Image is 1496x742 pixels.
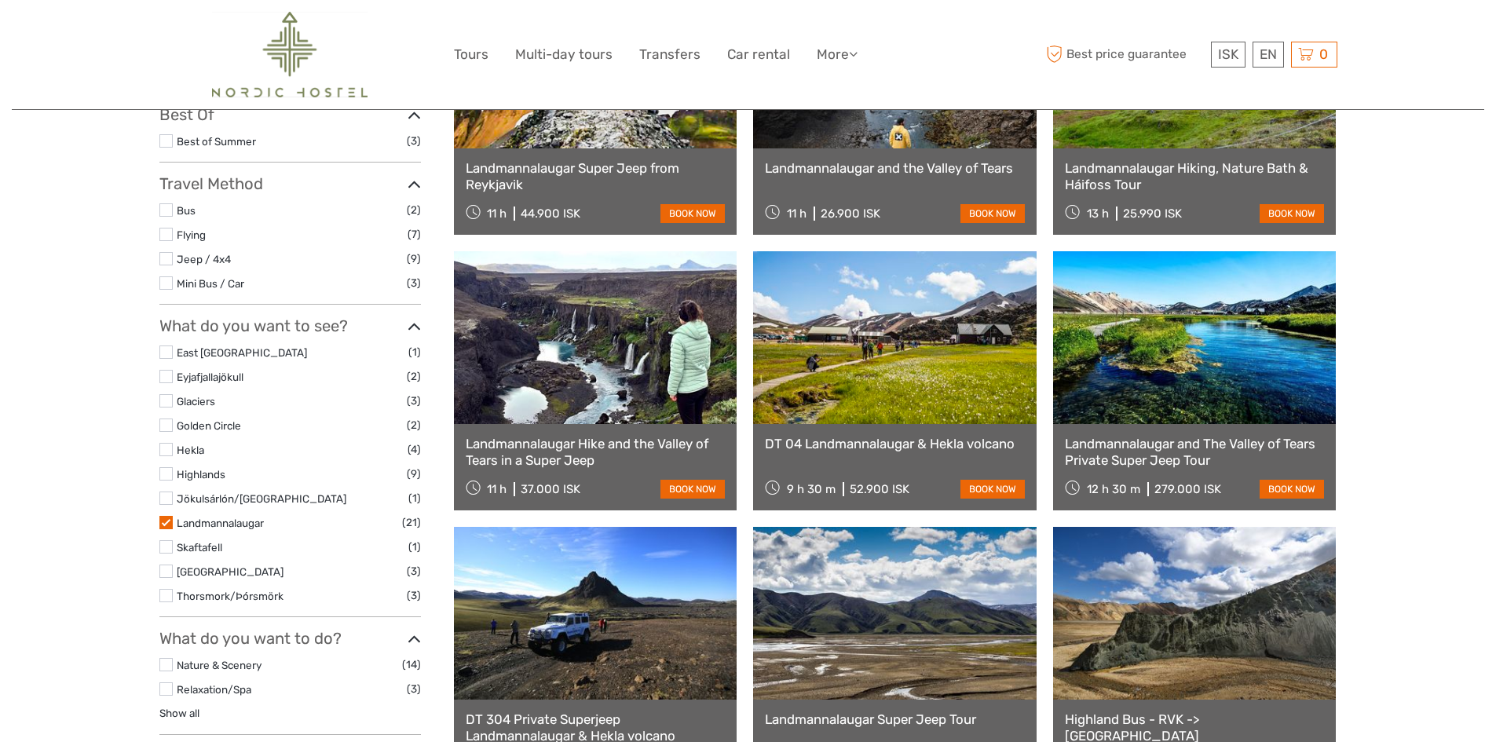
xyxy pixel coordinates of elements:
[177,395,215,408] a: Glaciers
[159,707,199,719] a: Show all
[408,538,421,556] span: (1)
[787,482,836,496] span: 9 h 30 m
[1065,436,1325,468] a: Landmannalaugar and The Valley of Tears Private Super Jeep Tour
[159,105,421,124] h3: Best Of
[177,444,204,456] a: Hekla
[407,250,421,268] span: (9)
[177,228,206,241] a: Flying
[821,207,880,221] div: 26.900 ISK
[1043,42,1207,68] span: Best price guarantee
[177,492,346,505] a: Jökulsárlón/[GEOGRAPHIC_DATA]
[177,346,307,359] a: East [GEOGRAPHIC_DATA]
[454,43,488,66] a: Tours
[177,468,225,481] a: Highlands
[177,419,241,432] a: Golden Circle
[407,367,421,386] span: (2)
[466,436,726,468] a: Landmannalaugar Hike and the Valley of Tears in a Super Jeep
[177,683,251,696] a: Relaxation/Spa
[1253,42,1284,68] div: EN
[408,225,421,243] span: (7)
[177,371,243,383] a: Eyjafjallajökull
[181,24,199,43] button: Open LiveChat chat widget
[177,541,222,554] a: Skaftafell
[407,392,421,410] span: (3)
[159,174,421,193] h3: Travel Method
[212,12,368,97] img: 2454-61f15230-a6bf-4303-aa34-adabcbdb58c5_logo_big.png
[22,27,177,40] p: We're away right now. Please check back later!
[850,482,909,496] div: 52.900 ISK
[407,587,421,605] span: (3)
[408,343,421,361] span: (1)
[177,590,283,602] a: Thorsmork/Þórsmörk
[402,514,421,532] span: (21)
[487,207,507,221] span: 11 h
[177,659,262,671] a: Nature & Scenery
[1317,46,1330,62] span: 0
[177,277,244,290] a: Mini Bus / Car
[1218,46,1238,62] span: ISK
[407,680,421,698] span: (3)
[639,43,700,66] a: Transfers
[408,440,421,459] span: (4)
[1065,160,1325,192] a: Landmannalaugar Hiking, Nature Bath & Háifoss Tour
[466,160,726,192] a: Landmannalaugar Super Jeep from Reykjavik
[177,517,264,529] a: Landmannalaugar
[521,207,580,221] div: 44.900 ISK
[765,436,1025,451] a: DT 04 Landmannalaugar & Hekla volcano
[765,160,1025,176] a: Landmannalaugar and the Valley of Tears
[407,562,421,580] span: (3)
[765,711,1025,727] a: Landmannalaugar Super Jeep Tour
[177,565,283,578] a: [GEOGRAPHIC_DATA]
[407,416,421,434] span: (2)
[1260,204,1324,223] a: book now
[402,656,421,674] span: (14)
[407,274,421,292] span: (3)
[408,489,421,507] span: (1)
[1087,207,1109,221] span: 13 h
[407,465,421,483] span: (9)
[159,629,421,648] h3: What do you want to do?
[1260,480,1324,499] a: book now
[727,43,790,66] a: Car rental
[817,43,858,66] a: More
[177,204,196,217] a: Bus
[787,207,807,221] span: 11 h
[960,204,1025,223] a: book now
[159,316,421,335] h3: What do you want to see?
[177,253,231,265] a: Jeep / 4x4
[521,482,580,496] div: 37.000 ISK
[407,201,421,219] span: (2)
[1154,482,1221,496] div: 279.000 ISK
[1123,207,1182,221] div: 25.990 ISK
[177,135,256,148] a: Best of Summer
[487,482,507,496] span: 11 h
[960,480,1025,499] a: book now
[1087,482,1140,496] span: 12 h 30 m
[660,204,725,223] a: book now
[407,132,421,150] span: (3)
[515,43,613,66] a: Multi-day tours
[660,480,725,499] a: book now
